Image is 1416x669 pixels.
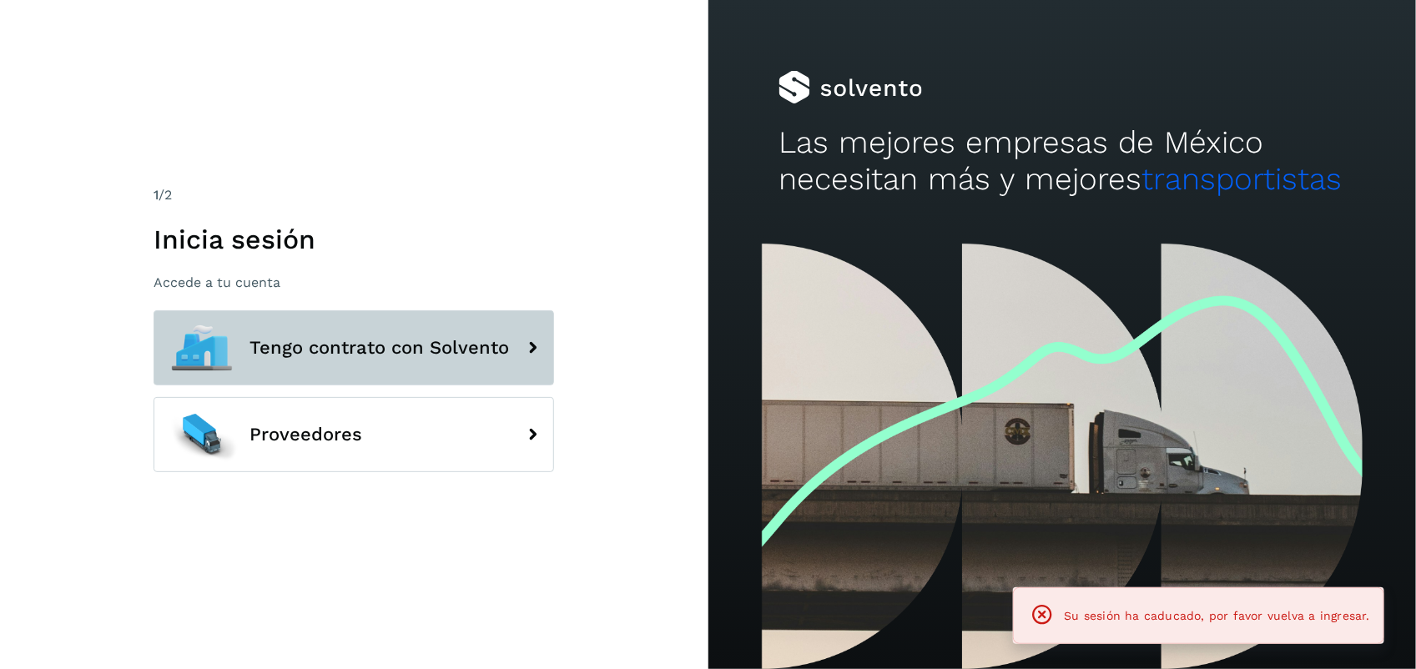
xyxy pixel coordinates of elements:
[249,338,509,358] span: Tengo contrato con Solvento
[154,185,554,205] div: /2
[154,397,554,472] button: Proveedores
[154,224,554,255] h1: Inicia sesión
[1141,161,1342,197] span: transportistas
[779,124,1345,199] h2: Las mejores empresas de México necesitan más y mejores
[1065,609,1370,622] span: Su sesión ha caducado, por favor vuelva a ingresar.
[154,310,554,385] button: Tengo contrato con Solvento
[249,425,362,445] span: Proveedores
[154,274,554,290] p: Accede a tu cuenta
[154,187,159,203] span: 1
